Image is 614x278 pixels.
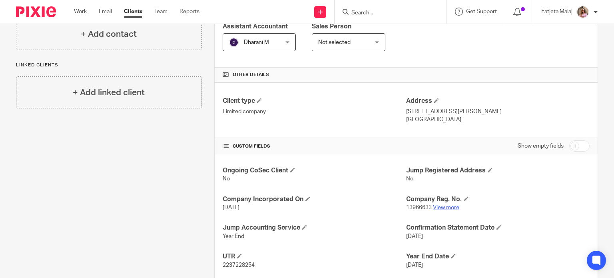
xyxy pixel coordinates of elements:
[406,166,590,175] h4: Jump Registered Address
[576,6,589,18] img: MicrosoftTeams-image%20(5).png
[223,224,406,232] h4: Jump Accounting Service
[223,234,244,239] span: Year End
[16,6,56,17] img: Pixie
[223,195,406,204] h4: Company Incorporated On
[223,176,230,182] span: No
[318,40,351,45] span: Not selected
[223,205,239,210] span: [DATE]
[74,8,87,16] a: Work
[244,40,269,45] span: Dharani M
[223,143,406,150] h4: CUSTOM FIELDS
[223,97,406,105] h4: Client type
[73,86,145,99] h4: + Add linked client
[406,195,590,204] h4: Company Reg. No.
[223,23,288,30] span: Assistant Accountant
[406,224,590,232] h4: Confirmation Statement Date
[16,62,202,68] p: Linked clients
[466,9,497,14] span: Get Support
[154,8,167,16] a: Team
[518,142,564,150] label: Show empty fields
[433,205,459,210] a: View more
[223,252,406,261] h4: UTR
[351,10,423,17] input: Search
[233,72,269,78] span: Other details
[406,97,590,105] h4: Address
[312,23,351,30] span: Sales Person
[406,108,590,116] p: [STREET_ADDRESS][PERSON_NAME]
[406,116,590,124] p: [GEOGRAPHIC_DATA]
[179,8,199,16] a: Reports
[223,108,406,116] p: Limited company
[124,8,142,16] a: Clients
[406,205,432,210] span: 13966633
[406,176,413,182] span: No
[541,8,572,16] p: Fatjeta Malaj
[223,166,406,175] h4: Ongoing CoSec Client
[229,38,239,47] img: svg%3E
[81,28,137,40] h4: + Add contact
[406,252,590,261] h4: Year End Date
[99,8,112,16] a: Email
[406,234,423,239] span: [DATE]
[406,262,423,268] span: [DATE]
[223,262,255,268] span: 2237228254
